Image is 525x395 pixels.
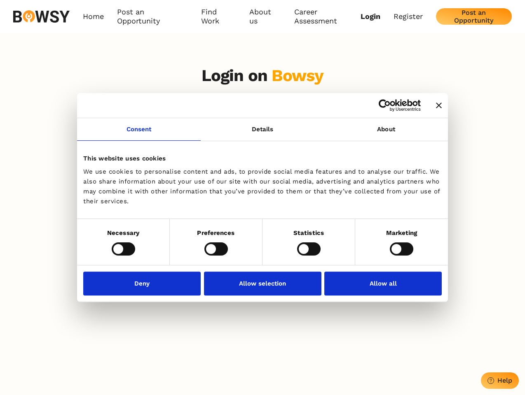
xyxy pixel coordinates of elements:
[202,66,324,86] h3: Login on
[497,376,512,384] div: Help
[83,272,201,295] button: Deny
[272,66,323,85] div: Bowsy
[204,272,321,295] button: Allow selection
[83,167,442,206] div: We use cookies to personalise content and ads, to provide social media features and to analyse ou...
[324,272,442,295] button: Allow all
[83,7,104,26] a: Home
[443,9,505,24] div: Post an Opportunity
[13,10,70,23] img: svg%3e
[324,118,448,141] a: About
[77,118,201,141] a: Consent
[201,118,324,141] a: Details
[294,7,361,26] a: Career Assessment
[436,102,442,108] button: Close banner
[349,99,421,112] a: Usercentrics Cookiebot - opens in a new window
[197,229,234,237] strong: Preferences
[107,229,139,237] strong: Necessary
[216,92,309,101] p: Enter and start using it
[436,8,512,25] button: Post an Opportunity
[481,372,519,389] button: Help
[361,12,380,21] a: Login
[394,12,423,21] a: Register
[83,153,442,163] div: This website uses cookies
[293,229,324,237] strong: Statistics
[386,229,417,237] strong: Marketing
